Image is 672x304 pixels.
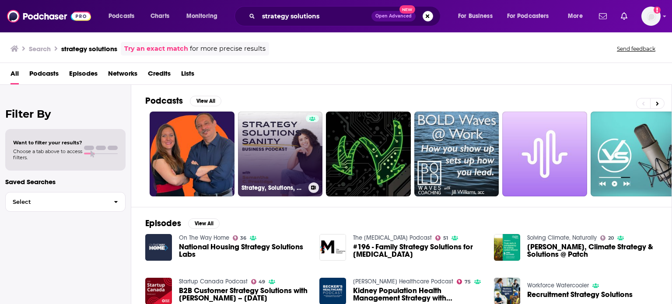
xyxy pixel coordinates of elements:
[29,45,51,53] h3: Search
[654,7,661,14] svg: Add a profile image
[241,184,305,192] h3: Strategy, Solutions, & Sanity
[617,9,631,24] a: Show notifications dropdown
[179,243,309,258] a: National Housing Strategy Solutions Labs
[145,95,221,106] a: PodcastsView All
[600,235,614,241] a: 20
[61,45,117,53] h3: strategy solutions
[458,10,493,22] span: For Business
[5,192,126,212] button: Select
[188,218,220,229] button: View All
[13,148,82,161] span: Choose a tab above to access filters.
[259,280,265,284] span: 49
[102,9,146,23] button: open menu
[108,66,137,84] a: Networks
[145,9,175,23] a: Charts
[179,278,248,285] a: Startup Canada Podcast
[527,234,597,241] a: Solving Climate, Naturally
[243,6,449,26] div: Search podcasts, credits, & more...
[145,234,172,261] img: National Housing Strategy Solutions Labs
[641,7,661,26] span: Logged in as Bcprpro33
[371,11,416,21] button: Open AdvancedNew
[353,243,483,258] a: #196 - Family Strategy Solutions for Misophonia
[353,287,483,302] a: Kidney Population Health Management Strategy with Healthmap Solutions
[190,96,221,106] button: View All
[614,45,658,52] button: Send feedback
[608,236,614,240] span: 20
[595,9,610,24] a: Show notifications dropdown
[5,178,126,186] p: Saved Searches
[186,10,217,22] span: Monitoring
[568,10,583,22] span: More
[145,218,181,229] h2: Episodes
[6,199,107,205] span: Select
[145,218,220,229] a: EpisodesView All
[353,234,432,241] a: The Misophonia Podcast
[29,66,59,84] a: Podcasts
[5,108,126,120] h2: Filter By
[319,234,346,261] img: #196 - Family Strategy Solutions for Misophonia
[375,14,412,18] span: Open Advanced
[562,9,594,23] button: open menu
[181,66,194,84] a: Lists
[465,280,471,284] span: 75
[494,234,521,261] img: Ariel Hayward, Climate Strategy & Solutions @ Patch
[148,66,171,84] a: Credits
[259,9,371,23] input: Search podcasts, credits, & more...
[190,44,266,54] span: for more precise results
[527,243,658,258] a: Ariel Hayward, Climate Strategy & Solutions @ Patch
[353,243,483,258] span: #196 - Family Strategy Solutions for [MEDICAL_DATA]
[179,287,309,302] a: B2B Customer Strategy Solutions with Michael Haynes – April 16 2019
[108,10,134,22] span: Podcasts
[180,9,229,23] button: open menu
[145,95,183,106] h2: Podcasts
[353,278,453,285] a: Becker’s Healthcare Podcast
[457,279,471,284] a: 75
[124,44,188,54] a: Try an exact match
[240,236,246,240] span: 36
[233,235,247,241] a: 36
[452,9,504,23] button: open menu
[10,66,19,84] a: All
[641,7,661,26] button: Show profile menu
[251,279,266,284] a: 49
[527,243,658,258] span: [PERSON_NAME], Climate Strategy & Solutions @ Patch
[238,112,323,196] a: Strategy, Solutions, & Sanity
[527,282,589,289] a: Workforce Watercooler
[641,7,661,26] img: User Profile
[527,291,633,298] a: Recruitment Strategy Solutions
[69,66,98,84] a: Episodes
[150,10,169,22] span: Charts
[13,140,82,146] span: Want to filter your results?
[179,234,229,241] a: On The Way Home
[435,235,448,241] a: 51
[179,287,309,302] span: B2B Customer Strategy Solutions with [PERSON_NAME] – [DATE]
[501,9,562,23] button: open menu
[443,236,448,240] span: 51
[7,8,91,24] img: Podchaser - Follow, Share and Rate Podcasts
[399,5,415,14] span: New
[507,10,549,22] span: For Podcasters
